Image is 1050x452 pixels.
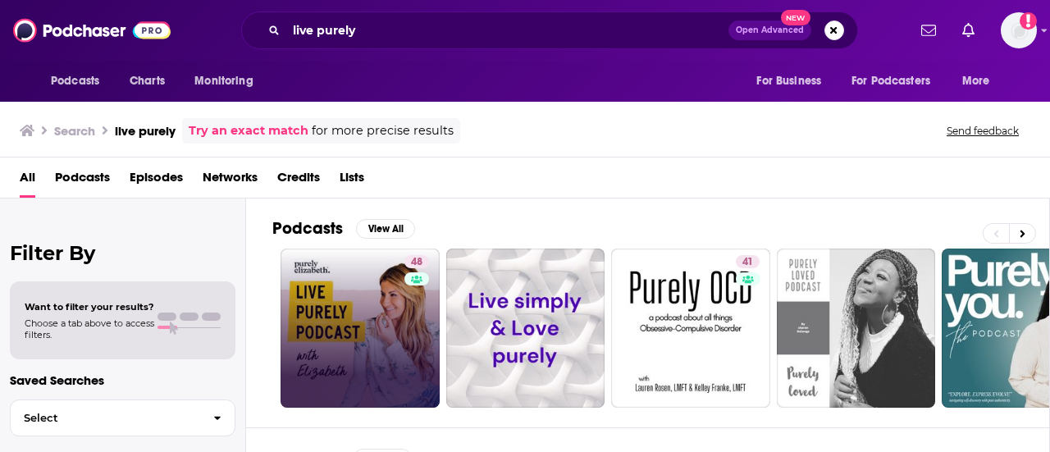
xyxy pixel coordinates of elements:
[277,164,320,198] a: Credits
[119,66,175,97] a: Charts
[951,66,1011,97] button: open menu
[915,16,943,44] a: Show notifications dropdown
[851,70,930,93] span: For Podcasters
[272,218,415,239] a: PodcastsView All
[20,164,35,198] a: All
[183,66,274,97] button: open menu
[312,121,454,140] span: for more precise results
[130,164,183,198] a: Episodes
[130,70,165,93] span: Charts
[25,301,154,313] span: Want to filter your results?
[340,164,364,198] a: Lists
[10,372,235,388] p: Saved Searches
[411,254,422,271] span: 48
[55,164,110,198] a: Podcasts
[272,218,343,239] h2: Podcasts
[115,123,176,139] h3: live purely
[756,70,821,93] span: For Business
[611,249,770,408] a: 41
[25,317,154,340] span: Choose a tab above to access filters.
[10,241,235,265] h2: Filter By
[1001,12,1037,48] span: Logged in as Ashley_Beenen
[194,70,253,93] span: Monitoring
[841,66,954,97] button: open menu
[736,26,804,34] span: Open Advanced
[39,66,121,97] button: open menu
[51,70,99,93] span: Podcasts
[728,21,811,40] button: Open AdvancedNew
[281,249,440,408] a: 48
[189,121,308,140] a: Try an exact match
[54,123,95,139] h3: Search
[203,164,258,198] a: Networks
[1001,12,1037,48] button: Show profile menu
[13,15,171,46] img: Podchaser - Follow, Share and Rate Podcasts
[781,10,810,25] span: New
[286,17,728,43] input: Search podcasts, credits, & more...
[942,124,1024,138] button: Send feedback
[1001,12,1037,48] img: User Profile
[956,16,981,44] a: Show notifications dropdown
[404,255,429,268] a: 48
[736,255,760,268] a: 41
[11,413,200,423] span: Select
[742,254,753,271] span: 41
[241,11,858,49] div: Search podcasts, credits, & more...
[356,219,415,239] button: View All
[1020,12,1037,30] svg: Add a profile image
[745,66,842,97] button: open menu
[962,70,990,93] span: More
[10,399,235,436] button: Select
